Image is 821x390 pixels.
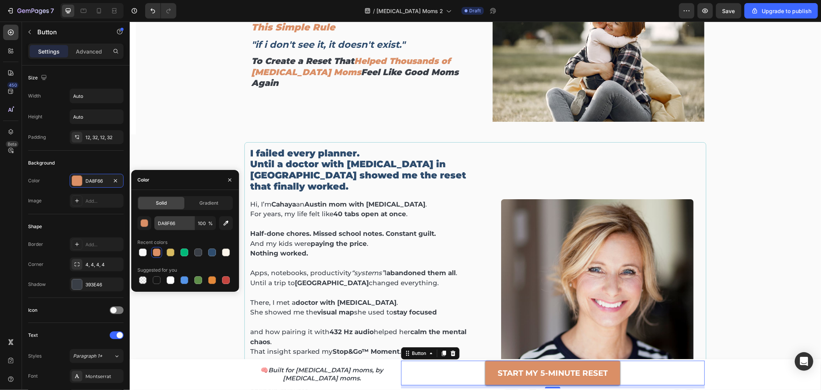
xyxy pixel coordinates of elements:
button: Upgrade to publish [744,3,818,18]
div: Recent colors [137,239,167,246]
div: 393E46 [85,281,122,288]
div: Icon [28,307,37,314]
div: Button [281,328,298,335]
div: 12, 32, 12, 32 [85,134,122,141]
input: Auto [70,110,123,124]
div: Shape [28,223,42,230]
span: Draft [469,7,481,14]
div: Padding [28,134,46,141]
span: Save [722,8,735,14]
input: Eg: FFFFFF [154,216,194,230]
div: Open Intercom Messenger [795,352,813,371]
strong: Austin mom with [MEDICAL_DATA] [175,179,296,187]
strong: visual map [187,287,224,294]
strong: "if i don't see it, it doesn't exist." [122,17,275,29]
span: Helped Thousands of [MEDICAL_DATA] Moms [122,34,321,56]
strong: Half-done chores. [120,208,181,216]
div: Undo/Redo [145,3,176,18]
strong: Cahaya [142,179,166,187]
strong: Stop&Go™ Moment [203,326,270,334]
div: Width [28,92,41,99]
p: That insight sparked my . [120,325,339,335]
strong: 40 tabs open at once [204,188,276,196]
div: Font [28,373,38,380]
i: Built for [MEDICAL_DATA] moms, by [MEDICAL_DATA] moms. [139,345,253,360]
p: Apps, notebooks, productivity I . Until a trip to changed everything. [120,237,339,267]
p: There, I met a . She showed me the she used to [120,276,339,296]
div: Upgrade to publish [751,7,811,15]
strong: Missed school notes. [183,208,254,216]
div: Styles [28,353,42,360]
div: Size [28,73,48,83]
div: 4, 4, 4, 4 [85,261,122,268]
div: Add... [85,241,122,248]
h2: Rich Text Editor. Editing area: main [120,126,340,171]
button: 7 [3,3,57,18]
strong: [GEOGRAPHIC_DATA] [165,257,239,265]
strong: 432 Hz audio [200,306,244,314]
div: Height [28,113,42,120]
strong: stay focused [264,287,307,294]
p: Hi, I’m an . For years, my life felt like . [120,178,339,198]
strong: START MY 5-MINUTE RESET [368,347,478,356]
div: DA8F66 [85,178,108,185]
div: Montserrat [85,373,122,380]
strong: abandoned them all [257,247,326,255]
div: Beta [6,141,18,147]
button: Save [716,3,741,18]
strong: Constant guilt. [256,208,306,216]
strong: Nothing worked. [120,228,178,235]
div: Shadow [28,281,46,288]
i: “systems” [222,247,255,255]
div: 450 [7,82,18,88]
strong: doctor with [MEDICAL_DATA] [166,277,267,285]
div: Border [28,241,43,248]
iframe: Design area [130,22,821,390]
p: And my kids were . [120,198,339,227]
div: Corner [28,261,43,268]
div: Background [28,160,55,166]
input: Auto [70,89,123,103]
strong: calm the mental chaos [120,306,337,324]
p: Button [37,27,103,37]
span: Gradient [199,200,218,207]
p: I failed every planner. Until a doctor with [MEDICAL_DATA] in [GEOGRAPHIC_DATA] showed me the res... [120,126,339,171]
strong: paying the price [181,218,237,226]
p: Advanced [76,47,102,55]
span: Paragraph 1* [73,353,102,360]
span: % [208,220,213,227]
div: Color [28,177,40,184]
div: Text [28,332,38,339]
p: Settings [38,47,60,55]
img: gempages_576972371324306171-7d075921-ae7f-458d-aea3-1ae9a0e8eab1.jpg [371,178,564,370]
span: / [373,7,375,15]
p: and how pairing it with helped her . [120,296,339,326]
button: Paragraph 1* [70,349,124,363]
span: [MEDICAL_DATA] Moms 2 [376,7,443,15]
div: Image [28,197,42,204]
div: Suggested for you [137,267,177,274]
a: START MY 5-MINUTE RESET [356,339,490,364]
div: Add... [85,198,122,205]
div: Color [137,177,149,183]
p: 7 [50,6,54,15]
h2: To Create a Reset That Feel Like Good Moms Again [121,34,349,68]
span: Solid [156,200,167,207]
